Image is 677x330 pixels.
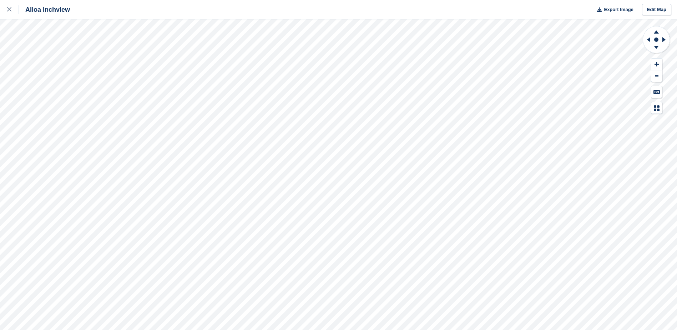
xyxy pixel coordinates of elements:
[593,4,633,16] button: Export Image
[651,102,662,114] button: Map Legend
[19,5,70,14] div: Alloa Inchview
[642,4,671,16] a: Edit Map
[604,6,633,13] span: Export Image
[651,59,662,70] button: Zoom In
[651,86,662,98] button: Keyboard Shortcuts
[651,70,662,82] button: Zoom Out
